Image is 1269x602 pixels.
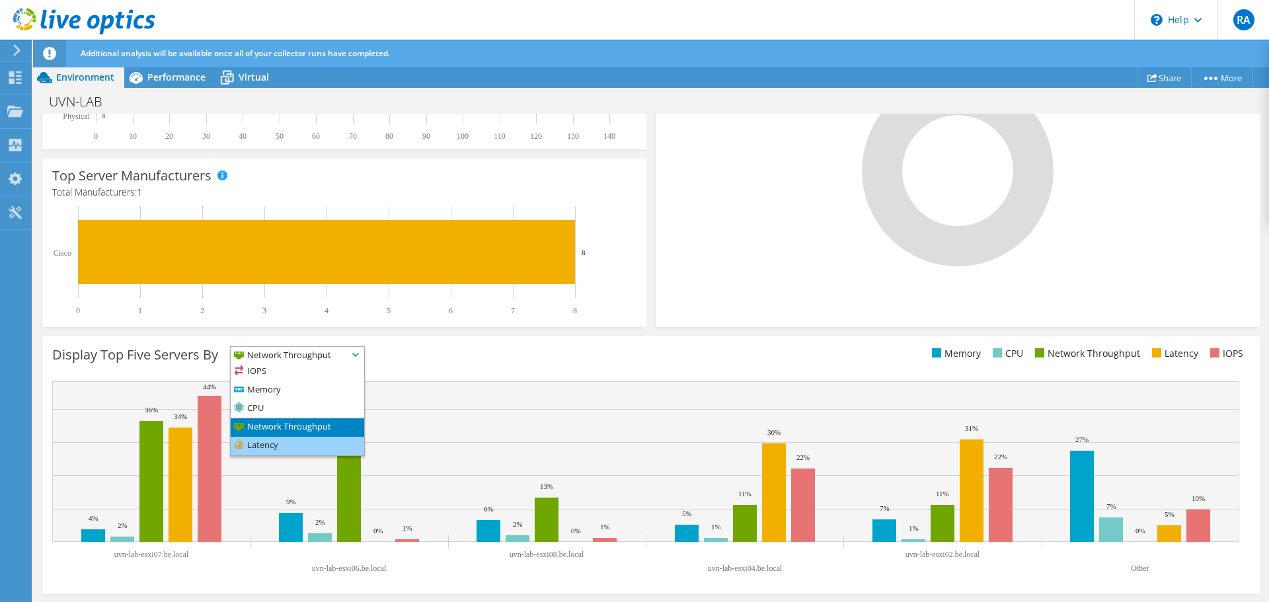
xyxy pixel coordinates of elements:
span: Additional analysis will be available once all of your collector runs have completed. [81,48,390,59]
text: uvn-lab-esxi08.be.local [510,550,584,559]
text: 6% [484,505,494,513]
text: 1% [909,524,919,532]
li: Latency [231,437,364,455]
text: 50 [276,132,284,141]
text: 13% [540,482,553,490]
text: 44% [203,383,216,391]
li: Memory [231,381,364,400]
li: Memory [929,346,981,361]
li: Network Throughput [231,418,364,437]
text: 3 [262,306,266,315]
text: 11% [936,490,949,498]
text: 10 [129,132,137,141]
text: 8 [573,306,577,315]
text: 0% [373,527,383,535]
text: 2 [200,306,204,315]
text: 7% [1106,502,1116,510]
span: RA [1233,9,1254,30]
text: 34% [174,412,187,420]
text: 60 [312,132,320,141]
text: 11% [738,490,751,498]
span: Performance [147,71,206,83]
text: 100 [457,132,469,141]
text: 90 [422,132,430,141]
text: 1% [711,523,721,531]
span: Virtual [239,71,269,83]
text: 4 [325,306,328,315]
text: 30 [202,132,210,141]
text: 1 [138,306,142,315]
text: uvn-lab-esxi02.be.local [905,550,980,559]
h3: Top Server Manufacturers [52,169,211,183]
h4: Total Manufacturers: [52,185,636,200]
text: uvn-lab-esxi07.be.local [114,550,189,559]
text: 0 [76,306,80,315]
text: 27% [1075,435,1089,443]
text: 22% [994,453,1007,461]
text: 2% [513,520,523,528]
text: 6 [449,306,453,315]
li: IOPS [231,363,364,381]
text: 0 [102,113,106,120]
svg: \n [1151,14,1163,26]
text: 1% [600,523,610,531]
li: CPU [989,346,1023,361]
text: 120 [530,132,542,141]
text: uvn-lab-esxi06.be.local [312,564,387,573]
text: 130 [567,132,579,141]
text: 80 [385,132,393,141]
text: uvn-lab-esxi04.be.local [708,564,783,573]
text: 110 [494,132,506,141]
text: 10% [1192,494,1205,502]
li: Network Throughput [1032,346,1140,361]
text: 2% [118,521,128,529]
text: 7% [880,504,890,512]
text: 0% [571,527,581,535]
text: 20 [165,132,173,141]
text: 5 [387,306,391,315]
h1: UVN-LAB [43,94,123,109]
text: 1% [403,524,412,532]
text: 9% [286,498,296,506]
li: CPU [231,400,364,418]
text: 2% [315,518,325,526]
text: 5% [682,509,692,517]
a: More [1191,67,1252,88]
span: Network Throughput [231,347,348,363]
text: 4% [89,514,98,522]
text: 40 [239,132,247,141]
text: 8 [582,248,586,256]
a: Share [1137,67,1192,88]
text: Other [1131,564,1149,573]
span: Environment [56,71,114,83]
span: 1 [137,186,142,198]
text: 31% [965,424,978,432]
text: 0% [1135,527,1145,535]
text: 22% [796,453,810,461]
li: IOPS [1207,346,1243,361]
text: Cisco [54,248,71,258]
text: Physical [63,112,90,121]
text: 140 [603,132,615,141]
text: 70 [349,132,357,141]
text: 30% [767,428,781,436]
text: 0 [94,132,98,141]
text: 5% [1165,510,1174,518]
text: 36% [145,406,158,414]
li: Latency [1149,346,1198,361]
text: 7 [511,306,515,315]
